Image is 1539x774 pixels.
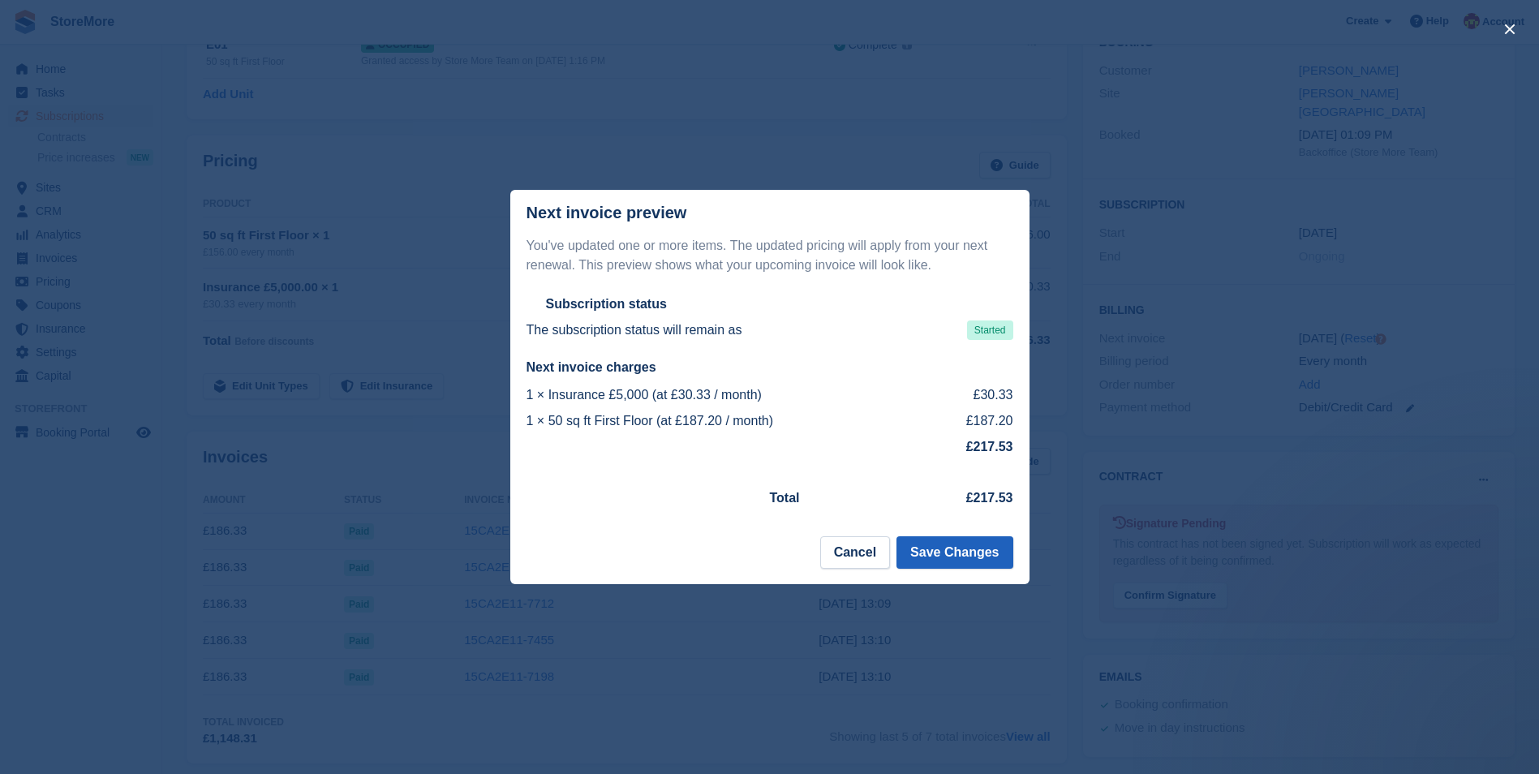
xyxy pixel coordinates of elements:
p: Next invoice preview [527,204,687,222]
button: close [1497,16,1523,42]
span: Started [967,320,1013,340]
td: 1 × Insurance £5,000 (at £30.33 / month) [527,382,935,408]
p: The subscription status will remain as [527,320,742,340]
td: £187.20 [935,408,1013,434]
button: Cancel [820,536,890,569]
strong: £217.53 [966,491,1013,505]
button: Save Changes [896,536,1012,569]
strong: Total [770,491,800,505]
strong: £217.53 [966,440,1013,454]
h2: Next invoice charges [527,359,1013,376]
p: You've updated one or more items. The updated pricing will apply from your next renewal. This pre... [527,236,1013,275]
td: 1 × 50 sq ft First Floor (at £187.20 / month) [527,408,935,434]
td: £30.33 [935,382,1013,408]
h2: Subscription status [546,296,667,312]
